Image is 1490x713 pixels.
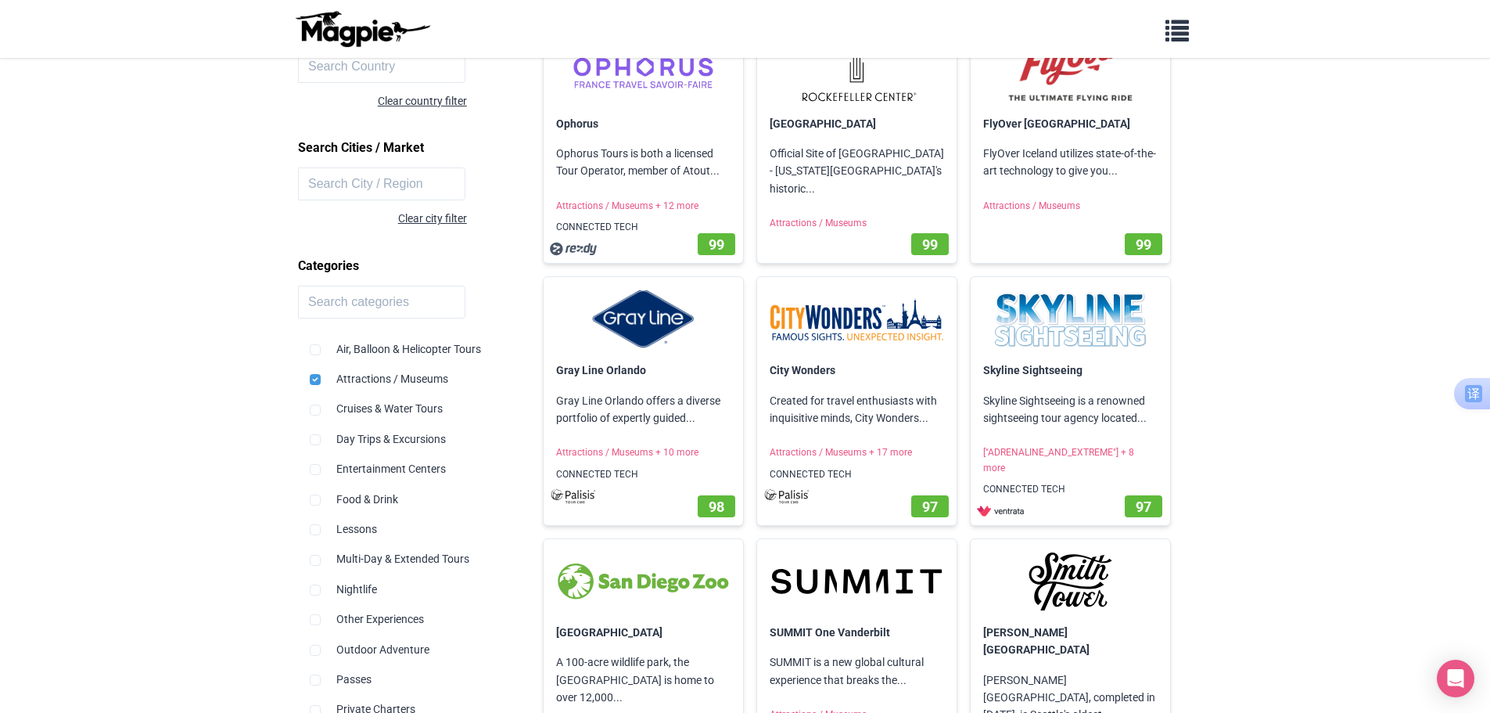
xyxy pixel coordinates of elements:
span: 97 [922,499,938,515]
p: FlyOver Iceland utilizes state-of-the-art technology to give you... [971,132,1170,193]
div: Open Intercom Messenger [1437,660,1474,697]
p: Attractions / Museums + 12 more [544,193,743,220]
a: FlyOver [GEOGRAPHIC_DATA] [983,117,1130,130]
a: [GEOGRAPHIC_DATA] [770,117,876,130]
p: Attractions / Museums [971,193,1170,220]
img: nqlimdq2sxj4qjvnmsjn.svg [550,241,597,257]
h2: Search Cities / Market [298,135,522,161]
div: Entertainment Centers [310,448,510,477]
div: Nightlife [310,568,510,598]
a: Ophorus [556,117,598,130]
img: City Wonders logo [770,290,944,349]
p: Ophorus Tours is both a licensed Tour Operator, member of Atout... [544,132,743,193]
span: 99 [709,236,724,253]
img: uwrmtev4yfcwscorgnwl.svg [550,488,597,504]
p: Created for travel enthusiasts with inquisitive minds, City Wonders... [757,380,957,440]
p: Official Site of [GEOGRAPHIC_DATA] - [US_STATE][GEOGRAPHIC_DATA]'s historic... [757,132,957,210]
img: San Diego Zoo logo [556,552,731,611]
img: FlyOver Iceland logo [983,43,1158,103]
img: Rockefeller Center logo [770,43,944,103]
p: ["ADRENALINE_AND_EXTREME"] + 8 more [971,439,1170,481]
img: uwrmtev4yfcwscorgnwl.svg [763,488,810,504]
p: Attractions / Museums + 10 more [544,439,743,466]
img: Skyline Sightseeing logo [983,290,1158,349]
h2: Categories [298,253,522,279]
img: logo-ab69f6fb50320c5b225c76a69d11143b.png [292,10,433,48]
p: CONNECTED TECH [544,214,743,241]
a: Gray Line Orlando [556,364,646,376]
div: Attractions / Museums [310,358,510,387]
p: SUMMIT is a new global cultural experience that breaks the... [757,641,957,701]
img: Smith Tower logo [983,552,1158,611]
div: Clear country filter [298,92,467,110]
p: Attractions / Museums + 17 more [757,439,957,466]
img: ounbir3vnerptndakfen.svg [977,503,1024,519]
input: Search Country [298,50,465,83]
div: Other Experiences [310,598,510,628]
span: 98 [709,499,724,515]
a: City Wonders [770,364,835,376]
span: 99 [922,236,938,253]
div: Air, Balloon & Helicopter Tours [310,328,510,358]
span: 97 [1136,499,1151,515]
p: CONNECTED TECH [544,461,743,488]
input: Search categories [298,286,465,319]
p: Attractions / Museums [757,210,957,237]
span: 99 [1136,236,1151,253]
a: SUMMIT One Vanderbilt [770,626,890,639]
div: Clear city filter [298,210,467,227]
a: [GEOGRAPHIC_DATA] [556,626,662,639]
a: Skyline Sightseeing [983,364,1082,376]
img: Ophorus logo [556,43,731,103]
a: [PERSON_NAME][GEOGRAPHIC_DATA] [983,626,1090,656]
p: Gray Line Orlando offers a diverse portfolio of expertly guided... [544,380,743,440]
div: Lessons [310,508,510,538]
input: Search City / Region [298,167,465,200]
p: CONNECTED TECH [757,461,957,488]
div: Multi-Day & Extended Tours [310,538,510,567]
div: Food & Drink [310,478,510,508]
div: Passes [310,658,510,688]
div: Day Trips & Excursions [310,418,510,448]
p: Skyline Sightseeing is a renowned sightseeing tour agency located... [971,380,1170,440]
img: Gray Line Orlando logo [556,290,731,349]
div: Cruises & Water Tours [310,387,510,417]
p: CONNECTED TECH [971,476,1170,503]
img: SUMMIT One Vanderbilt logo [770,552,944,611]
div: Outdoor Adventure [310,628,510,658]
